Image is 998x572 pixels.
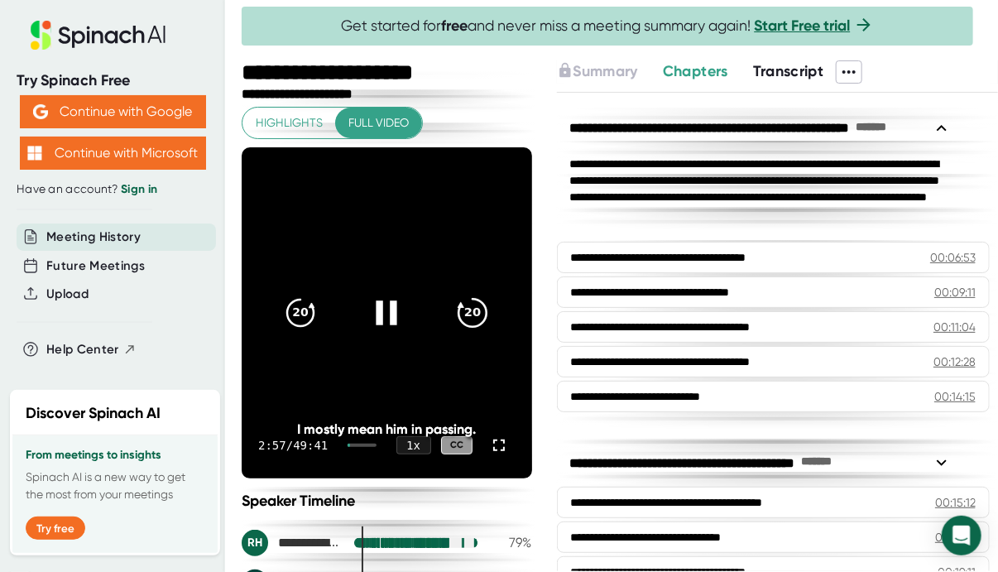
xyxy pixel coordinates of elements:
div: Upgrade to access [557,60,663,84]
span: Help Center [46,340,119,359]
div: Try Spinach Free [17,71,209,90]
h3: From meetings to insights [26,449,204,462]
h2: Discover Spinach AI [26,402,161,425]
a: Start Free trial [755,17,851,35]
span: Highlights [256,113,323,133]
button: Meeting History [46,228,141,247]
button: Chapters [663,60,728,83]
button: Continue with Microsoft [20,137,206,170]
div: CC [441,436,473,455]
div: Speaker Timeline [242,492,532,510]
button: Continue with Google [20,95,206,128]
button: Try free [26,517,85,540]
div: RH [242,530,268,556]
button: Upload [46,285,89,304]
div: 79 % [491,535,532,550]
div: I mostly mean him in passing. [271,421,502,437]
span: Get started for and never miss a meeting summary again! [342,17,874,36]
div: 2:57 / 49:41 [258,439,328,452]
div: Open Intercom Messenger [942,516,981,555]
button: Full video [335,108,422,138]
span: Transcript [753,62,824,80]
div: Have an account? [17,182,209,197]
button: Transcript [753,60,824,83]
img: Aehbyd4JwY73AAAAAElFTkSuQmCC [33,104,48,119]
button: Highlights [242,108,336,138]
div: 1 x [396,436,431,454]
button: Help Center [46,340,137,359]
b: free [442,17,468,35]
a: Sign in [121,182,157,196]
div: 00:11:04 [933,319,976,335]
div: 00:09:11 [934,284,976,300]
span: Summary [573,62,638,80]
p: Spinach AI is a new way to get the most from your meetings [26,469,204,503]
div: Robert W. Hyers [242,530,341,556]
div: 00:14:15 [934,388,976,405]
button: Summary [557,60,638,83]
div: 00:12:28 [933,353,976,370]
span: Full video [348,113,409,133]
div: 00:06:53 [930,249,976,266]
span: Chapters [663,62,728,80]
div: 00:15:12 [935,494,976,511]
button: Future Meetings [46,257,145,276]
div: 00:17:01 [935,529,976,546]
